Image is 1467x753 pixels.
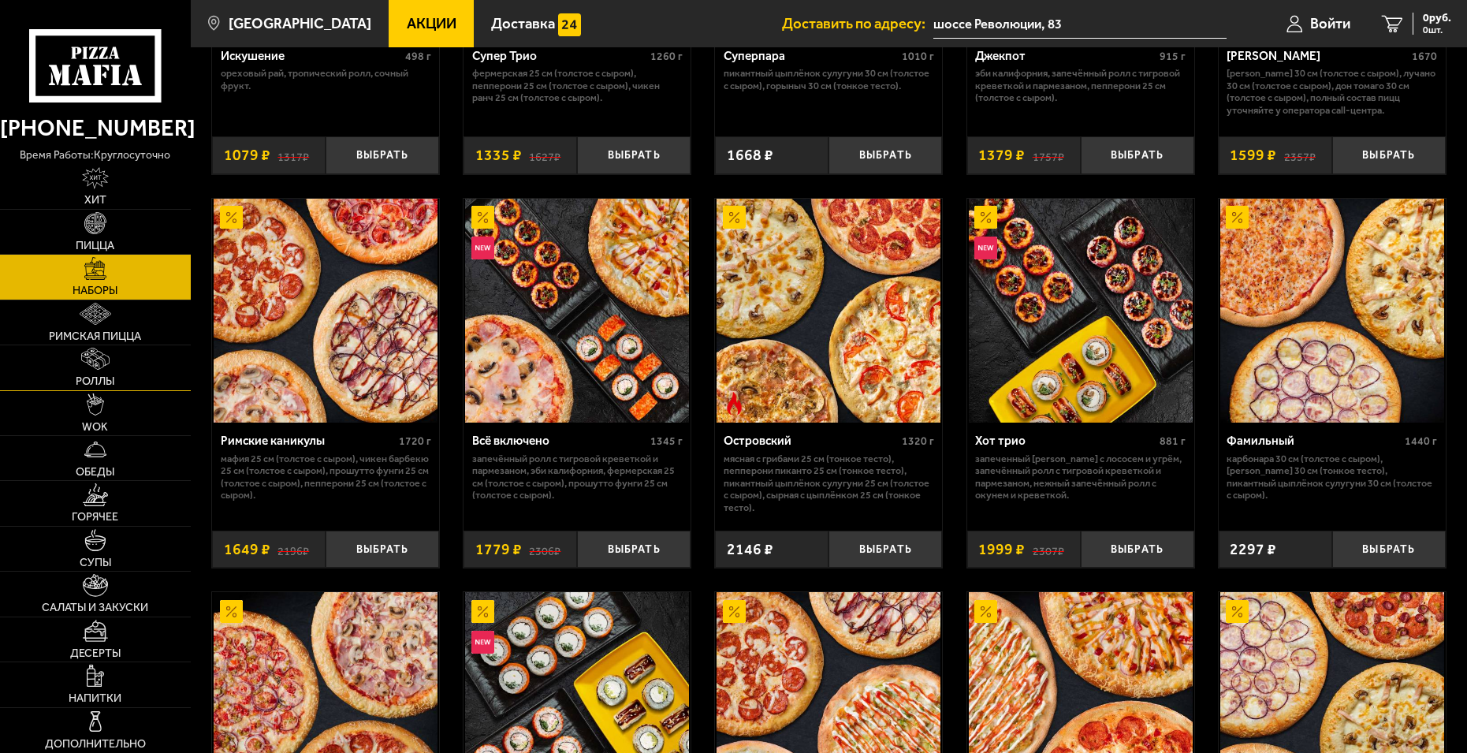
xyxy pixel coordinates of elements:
[472,67,683,104] p: Фермерская 25 см (толстое с сыром), Пепперони 25 см (толстое с сыром), Чикен Ранч 25 см (толстое ...
[975,453,1186,501] p: Запеченный [PERSON_NAME] с лососем и угрём, Запечённый ролл с тигровой креветкой и пармезаном, Не...
[650,50,683,63] span: 1260 г
[82,422,108,433] span: WOK
[975,67,1186,104] p: Эби Калифорния, Запечённый ролл с тигровой креветкой и пармезаном, Пепперони 25 см (толстое с сыр...
[577,531,691,568] button: Выбрать
[471,206,494,229] img: Акционный
[1033,542,1064,557] s: 2307 ₽
[1227,453,1437,501] p: Карбонара 30 см (толстое с сыром), [PERSON_NAME] 30 см (тонкое тесто), Пикантный цыплёнок сулугун...
[221,434,395,449] div: Римские каникулы
[828,531,942,568] button: Выбрать
[407,17,456,32] span: Акции
[1310,17,1350,32] span: Войти
[650,434,683,448] span: 1345 г
[1033,147,1064,162] s: 1757 ₽
[902,434,934,448] span: 1320 г
[975,49,1156,64] div: Джекпот
[902,50,934,63] span: 1010 г
[727,147,773,162] span: 1668 ₽
[221,49,401,64] div: Искушение
[1405,434,1437,448] span: 1440 г
[84,195,106,206] span: Хит
[76,240,114,252] span: Пицца
[724,49,898,64] div: Суперпара
[80,557,111,568] span: Супы
[1227,434,1401,449] div: Фамильный
[974,206,997,229] img: Акционный
[715,199,942,423] a: АкционныйОстрое блюдоОстровский
[472,49,646,64] div: Супер Трио
[72,512,118,523] span: Горячее
[717,199,940,423] img: Островский
[974,237,997,259] img: Новинка
[399,434,431,448] span: 1720 г
[1226,600,1249,623] img: Акционный
[69,693,121,704] span: Напитки
[1227,49,1408,64] div: [PERSON_NAME]
[224,542,270,557] span: 1649 ₽
[76,467,114,478] span: Обеды
[723,392,746,415] img: Острое блюдо
[577,136,691,173] button: Выбрать
[1226,206,1249,229] img: Акционный
[70,648,121,659] span: Десерты
[1227,67,1437,116] p: [PERSON_NAME] 30 см (толстое с сыром), Лучано 30 см (толстое с сыром), Дон Томаго 30 см (толстое ...
[1230,542,1276,557] span: 2297 ₽
[277,542,309,557] s: 2196 ₽
[42,602,148,613] span: Салаты и закуски
[558,13,581,36] img: 15daf4d41897b9f0e9f617042186c801.svg
[529,147,560,162] s: 1627 ₽
[45,739,146,750] span: Дополнительно
[73,285,117,296] span: Наборы
[727,542,773,557] span: 2146 ₽
[978,542,1025,557] span: 1999 ₽
[723,206,746,229] img: Акционный
[212,199,439,423] a: АкционныйРимские каникулы
[1412,50,1437,63] span: 1670
[471,237,494,259] img: Новинка
[214,199,437,423] img: Римские каникулы
[464,199,691,423] a: АкционныйНовинкаВсё включено
[326,531,439,568] button: Выбрать
[1332,531,1446,568] button: Выбрать
[1423,25,1451,35] span: 0 шт.
[220,600,243,623] img: Акционный
[1219,199,1446,423] a: АкционныйФамильный
[475,542,522,557] span: 1779 ₽
[975,434,1156,449] div: Хот трио
[1081,136,1194,173] button: Выбрать
[1332,136,1446,173] button: Выбрать
[76,376,114,387] span: Роллы
[475,147,522,162] span: 1335 ₽
[1423,13,1451,24] span: 0 руб.
[221,67,431,91] p: Ореховый рай, Тропический ролл, Сочный фрукт.
[471,600,494,623] img: Акционный
[969,199,1193,423] img: Хот трио
[967,199,1194,423] a: АкционныйНовинкаХот трио
[472,434,646,449] div: Всё включено
[1160,50,1186,63] span: 915 г
[978,147,1025,162] span: 1379 ₽
[221,453,431,501] p: Мафия 25 см (толстое с сыром), Чикен Барбекю 25 см (толстое с сыром), Прошутто Фунги 25 см (толст...
[1284,147,1316,162] s: 2357 ₽
[933,9,1227,39] input: Ваш адрес доставки
[724,67,934,91] p: Пикантный цыплёнок сулугуни 30 см (толстое с сыром), Горыныч 30 см (тонкое тесто).
[933,9,1227,39] span: шоссе Революции, 83
[491,17,555,32] span: Доставка
[1230,147,1276,162] span: 1599 ₽
[220,206,243,229] img: Акционный
[974,600,997,623] img: Акционный
[229,17,371,32] span: [GEOGRAPHIC_DATA]
[1220,199,1444,423] img: Фамильный
[224,147,270,162] span: 1079 ₽
[471,631,494,654] img: Новинка
[326,136,439,173] button: Выбрать
[529,542,560,557] s: 2306 ₽
[405,50,431,63] span: 498 г
[49,331,141,342] span: Римская пицца
[1081,531,1194,568] button: Выбрать
[723,600,746,623] img: Акционный
[724,434,898,449] div: Островский
[472,453,683,501] p: Запечённый ролл с тигровой креветкой и пармезаном, Эби Калифорния, Фермерская 25 см (толстое с сы...
[782,17,933,32] span: Доставить по адресу:
[1160,434,1186,448] span: 881 г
